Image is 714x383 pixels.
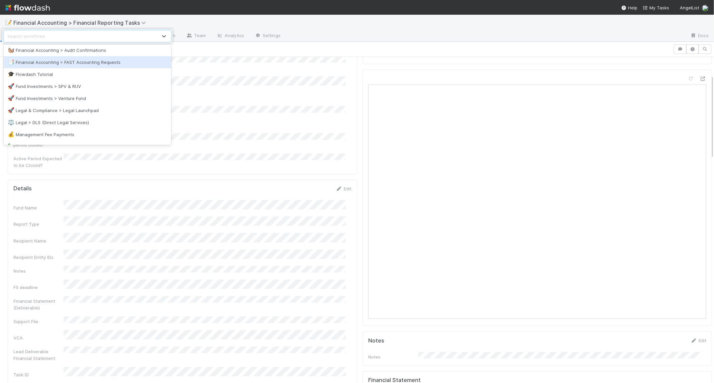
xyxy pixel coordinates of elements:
[7,33,45,39] div: Search workflows
[8,119,14,125] span: ⚖️
[8,83,14,89] span: 🚀
[8,131,167,138] div: Management Fee Payments
[8,71,167,78] div: Flowdash Tutorial
[8,47,167,54] div: Financial Accounting > Audit Confirmations
[8,95,14,101] span: 🚀
[8,59,14,65] span: 📑
[8,47,14,53] span: 🐿️
[8,107,14,113] span: 🚀
[8,83,167,90] div: Fund Investments > SPV & RUV
[8,95,167,102] div: Fund Investments > Venture Fund
[8,107,167,114] div: Legal & Compliance > Legal Launchpad
[8,59,167,66] div: Financial Accounting > FAST Accounting Requests
[8,119,167,126] div: Legal > DLS (Direct Legal Services)
[8,131,14,137] span: 💰
[8,143,167,150] div: New Funds Requiring Audits
[8,71,14,77] span: 🎓
[8,143,14,149] span: 🦕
